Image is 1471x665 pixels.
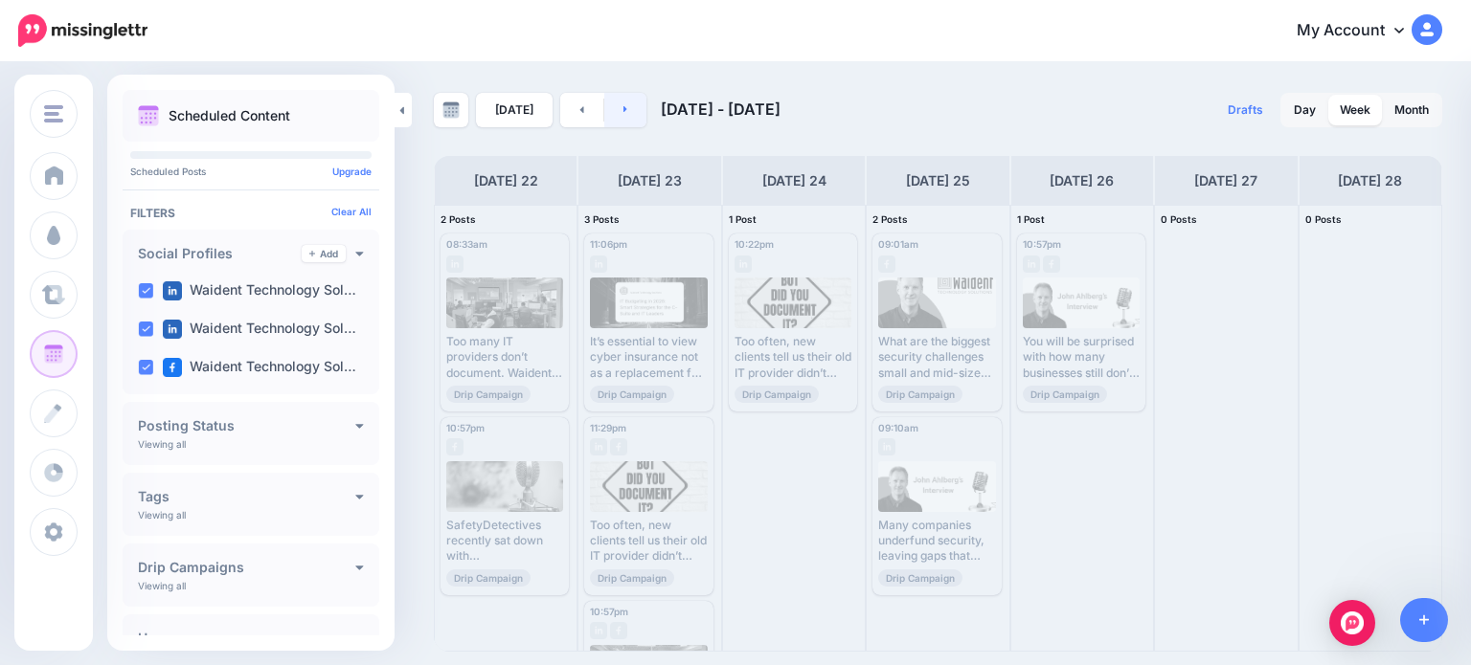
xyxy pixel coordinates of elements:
span: 10:57pm [1023,238,1061,250]
h4: Filters [130,206,372,220]
h4: [DATE] 25 [906,169,970,192]
img: facebook-square.png [163,358,182,377]
img: linkedin-grey-square.png [878,438,895,455]
a: Add [302,245,346,262]
span: 09:01am [878,238,918,250]
div: You will be surprised with how many businesses still don’t prioritize security, even some large o... [1023,334,1140,381]
label: Waident Technology Sol… [163,320,356,339]
a: Day [1282,95,1327,125]
span: 10:22pm [735,238,774,250]
div: Too many IT providers don’t document. Waident does and shares it with clients. 📑 [PERSON_NAME] re... [446,334,563,381]
img: facebook-grey-square.png [446,438,464,455]
span: 0 Posts [1305,213,1342,225]
span: 10:57pm [590,606,628,617]
h4: Posting Status [138,419,355,432]
p: Viewing all [138,580,186,591]
span: [DATE] - [DATE] [661,100,781,119]
a: My Account [1278,8,1442,55]
span: Drip Campaign [446,569,531,587]
div: What are the biggest security challenges small and mid-sized businesses face right now? [PERSON_N... [878,334,995,381]
span: 2 Posts [441,213,476,225]
a: [DATE] [476,93,553,127]
h4: Tags [138,490,355,503]
span: Drip Campaign [1023,386,1107,403]
img: calendar.png [138,105,159,126]
h4: [DATE] 27 [1194,169,1257,192]
img: linkedin-square.png [163,281,182,300]
span: 0 Posts [1161,213,1197,225]
span: 3 Posts [584,213,620,225]
span: 2 Posts [872,213,908,225]
span: 11:29pm [590,422,626,433]
span: Drip Campaign [446,386,531,403]
span: 1 Post [729,213,757,225]
h4: Social Profiles [138,247,302,260]
img: facebook-grey-square.png [1043,255,1060,273]
img: linkedin-grey-square.png [590,438,607,455]
label: Waident Technology Sol… [163,358,356,377]
h4: [DATE] 23 [618,169,682,192]
img: linkedin-square.png [163,320,182,339]
a: Month [1383,95,1440,125]
img: facebook-grey-square.png [610,438,627,455]
h4: Drip Campaigns [138,561,355,574]
a: Clear All [331,206,372,217]
img: linkedin-grey-square.png [446,255,464,273]
span: Drip Campaign [878,386,962,403]
a: Week [1328,95,1382,125]
div: Too often, new clients tell us their old IT provider didn’t document anything and wouldn’t share ... [735,334,851,381]
div: It’s essential to view cyber insurance not as a replacement for cybersecurity, but as part of a l... [590,334,707,381]
div: SafetyDetectives recently sat down with [PERSON_NAME], CEO and Founder of Waident Technology Solu... [446,518,563,565]
h4: [DATE] 22 [474,169,538,192]
img: facebook-grey-square.png [878,255,895,273]
span: 08:33am [446,238,487,250]
span: 11:06pm [590,238,627,250]
span: 1 Post [1017,213,1045,225]
span: Drip Campaign [735,386,819,403]
div: Many companies underfund security, leaving gaps that hackers love to exploit. 💡 [PERSON_NAME] sha... [878,518,995,565]
h4: [DATE] 28 [1338,169,1402,192]
span: Drip Campaign [590,569,674,587]
span: 09:10am [878,422,918,433]
div: Too often, new clients tell us their old IT provider didn’t document anything and wouldn’t share ... [590,518,707,565]
img: linkedin-grey-square.png [1023,255,1040,273]
img: facebook-grey-square.png [610,622,627,639]
label: Waident Technology Sol… [163,281,356,300]
p: Scheduled Posts [130,166,372,176]
p: Viewing all [138,438,186,450]
img: calendar-grey-darker.png [442,101,460,119]
img: linkedin-grey-square.png [735,255,752,273]
img: Missinglettr [18,14,147,47]
a: Upgrade [332,166,372,177]
h4: [DATE] 26 [1050,169,1114,192]
div: Open Intercom Messenger [1329,600,1375,646]
span: Drafts [1228,104,1263,116]
h4: Users [138,632,355,645]
p: Viewing all [138,509,186,521]
img: menu.png [44,105,63,122]
span: Drip Campaign [878,569,962,587]
span: Drip Campaign [590,386,674,403]
img: linkedin-grey-square.png [590,255,607,273]
img: linkedin-grey-square.png [590,622,607,639]
span: 10:57pm [446,422,485,433]
p: Scheduled Content [169,109,290,122]
h4: [DATE] 24 [762,169,826,192]
a: Drafts [1216,93,1275,127]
